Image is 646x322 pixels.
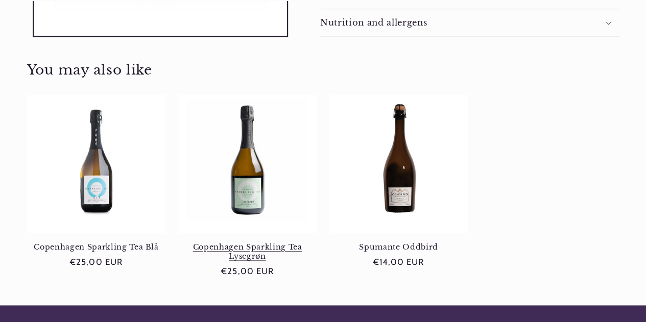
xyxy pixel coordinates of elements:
h2: Nutrition and allergens [320,17,427,28]
h2: You may also like [27,61,619,79]
a: Copenhagen Sparkling Tea Lysegrøn [178,242,317,261]
summary: Nutrition and allergens [320,9,619,36]
a: Copenhagen Sparkling Tea Blå [27,242,166,252]
a: Spumante Oddbird [329,242,468,252]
